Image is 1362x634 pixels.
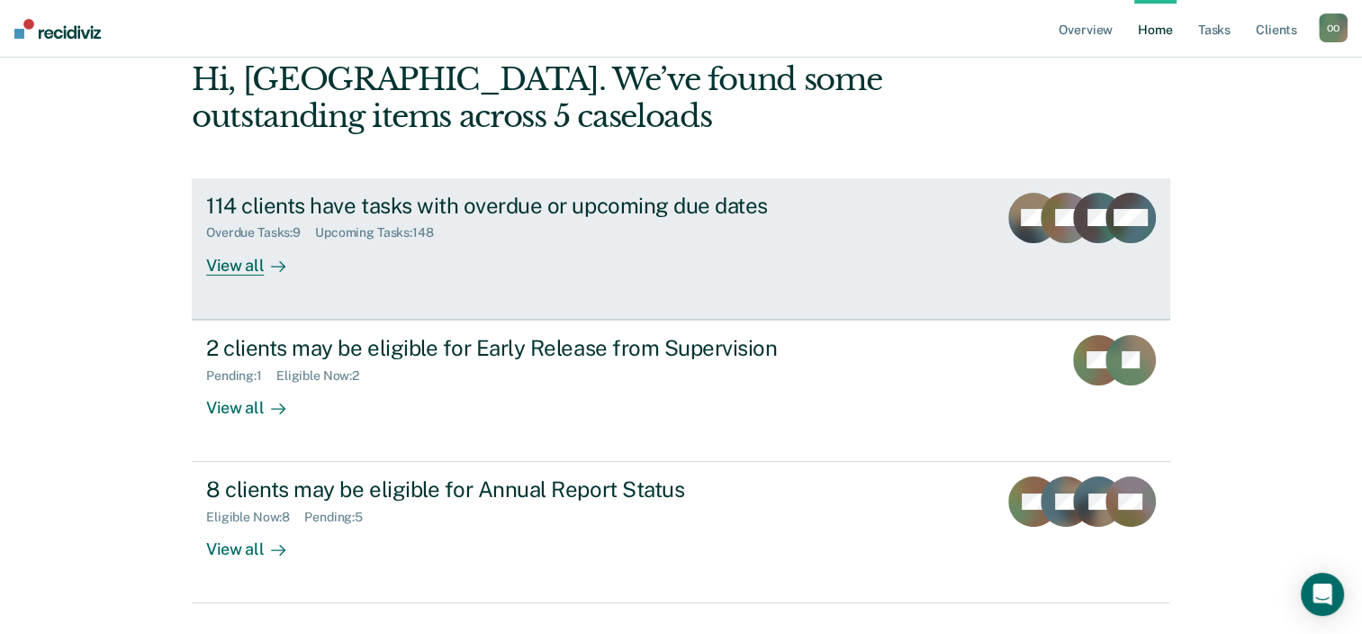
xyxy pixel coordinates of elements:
div: Pending : 5 [304,510,377,525]
img: Recidiviz [14,19,101,39]
div: Eligible Now : 2 [276,368,374,384]
div: Eligible Now : 8 [206,510,304,525]
div: Hi, [GEOGRAPHIC_DATA]. We’ve found some outstanding items across 5 caseloads [192,61,974,135]
div: Open Intercom Messenger [1301,573,1344,616]
div: Overdue Tasks : 9 [206,225,315,240]
button: OO [1319,14,1348,42]
div: View all [206,525,307,560]
div: Pending : 1 [206,368,276,384]
a: 114 clients have tasks with overdue or upcoming due datesOverdue Tasks:9Upcoming Tasks:148View all [192,178,1170,320]
a: 2 clients may be eligible for Early Release from SupervisionPending:1Eligible Now:2View all [192,320,1170,462]
div: O O [1319,14,1348,42]
div: 8 clients may be eligible for Annual Report Status [206,476,838,503]
div: View all [206,240,307,276]
div: 114 clients have tasks with overdue or upcoming due dates [206,193,838,219]
div: View all [206,383,307,418]
a: 8 clients may be eligible for Annual Report StatusEligible Now:8Pending:5View all [192,462,1170,603]
div: 2 clients may be eligible for Early Release from Supervision [206,335,838,361]
div: Upcoming Tasks : 148 [315,225,448,240]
